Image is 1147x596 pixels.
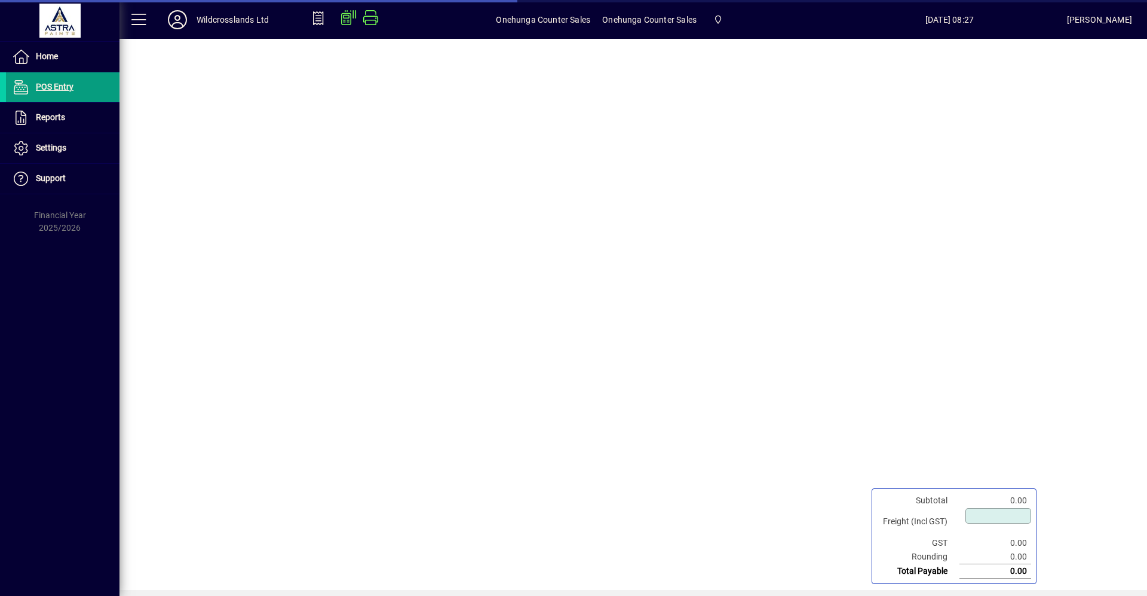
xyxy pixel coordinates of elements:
td: 0.00 [959,494,1031,508]
td: 0.00 [959,536,1031,550]
td: GST [877,536,959,550]
td: Rounding [877,550,959,564]
a: Support [6,164,119,194]
td: 0.00 [959,550,1031,564]
span: Support [36,173,66,183]
span: Settings [36,143,66,152]
a: Settings [6,133,119,163]
a: Reports [6,103,119,133]
span: POS Entry [36,82,73,91]
td: Subtotal [877,494,959,508]
div: Wildcrosslands Ltd [197,10,269,29]
span: Onehunga Counter Sales [602,10,697,29]
a: Home [6,42,119,72]
span: Onehunga Counter Sales [496,10,590,29]
td: Freight (Incl GST) [877,508,959,536]
td: Total Payable [877,564,959,579]
span: Reports [36,112,65,122]
span: [DATE] 08:27 [832,10,1066,29]
td: 0.00 [959,564,1031,579]
span: Home [36,51,58,61]
button: Profile [158,9,197,30]
div: [PERSON_NAME] [1067,10,1132,29]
